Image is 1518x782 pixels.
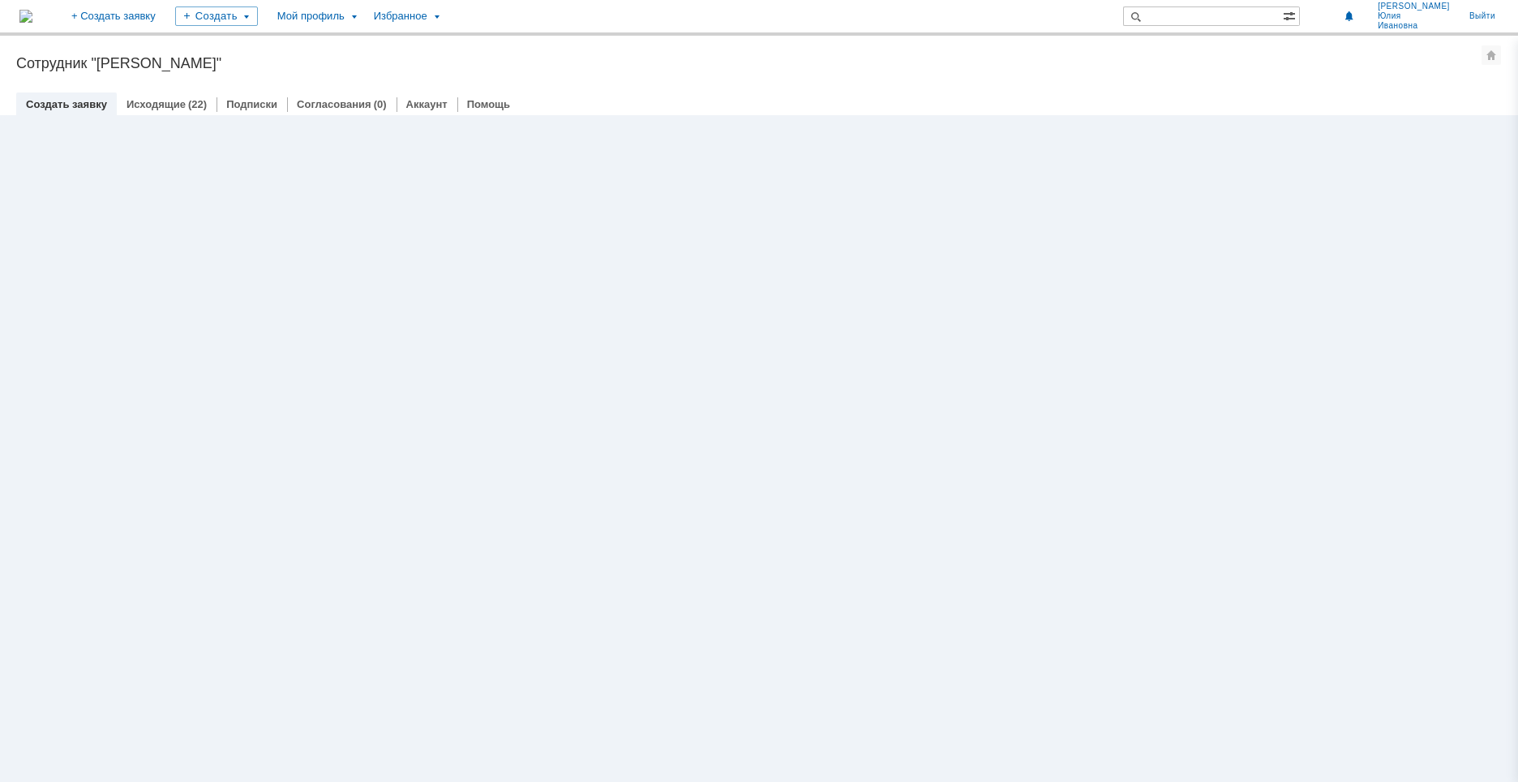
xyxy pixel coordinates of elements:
[1378,21,1450,31] span: Ивановна
[406,98,448,110] a: Аккаунт
[19,10,32,23] img: logo
[1482,45,1501,65] div: Сделать домашней страницей
[188,98,207,110] div: (22)
[1283,7,1299,23] span: Расширенный поиск
[374,98,387,110] div: (0)
[1378,2,1450,11] span: [PERSON_NAME]
[226,98,277,110] a: Подписки
[467,98,510,110] a: Помощь
[16,55,1455,71] div: Сотрудник "[PERSON_NAME]"
[19,10,32,23] a: Перейти на домашнюю страницу
[1378,11,1450,21] span: Юлия
[297,98,371,110] a: Согласования
[26,98,107,110] a: Создать заявку
[126,98,186,110] a: Исходящие
[175,6,258,26] div: Создать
